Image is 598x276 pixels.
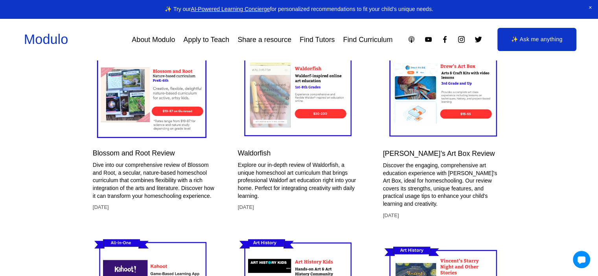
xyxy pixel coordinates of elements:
[383,42,505,144] img: Drew’s Art Box Review
[24,32,68,47] a: Modulo
[407,35,416,44] a: Apple Podcasts
[238,42,359,143] img: Waldorfish
[383,212,399,219] time: [DATE]
[497,28,576,51] a: ✨ Ask me anything
[343,33,393,47] a: Find Curriculum
[93,149,175,157] a: Blossom and Root Review
[474,35,482,44] a: Twitter
[424,35,432,44] a: YouTube
[238,149,270,157] a: Waldorfish
[93,204,109,211] time: [DATE]
[383,150,495,157] a: [PERSON_NAME]’s Art Box Review
[93,42,214,143] img: Blossom and Root Review
[132,33,175,47] a: About Modulo
[184,33,230,47] a: Apply to Teach
[441,35,449,44] a: Facebook
[237,33,291,47] a: Share a resource
[457,35,466,44] a: Instagram
[191,6,270,12] a: AI-Powered Learning Concierge
[383,162,505,208] p: Discover the engaging, comprehensive art education experience with [PERSON_NAME]'s Art Box, ideal...
[238,161,359,200] p: Explore our in-depth review of Waldorfish, a unique homeschool art curriculum that brings profess...
[238,204,254,211] time: [DATE]
[300,33,335,47] a: Find Tutors
[93,161,214,200] p: Dive into our comprehensive review of Blossom and Root, a secular, nature-based homeschool curric...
